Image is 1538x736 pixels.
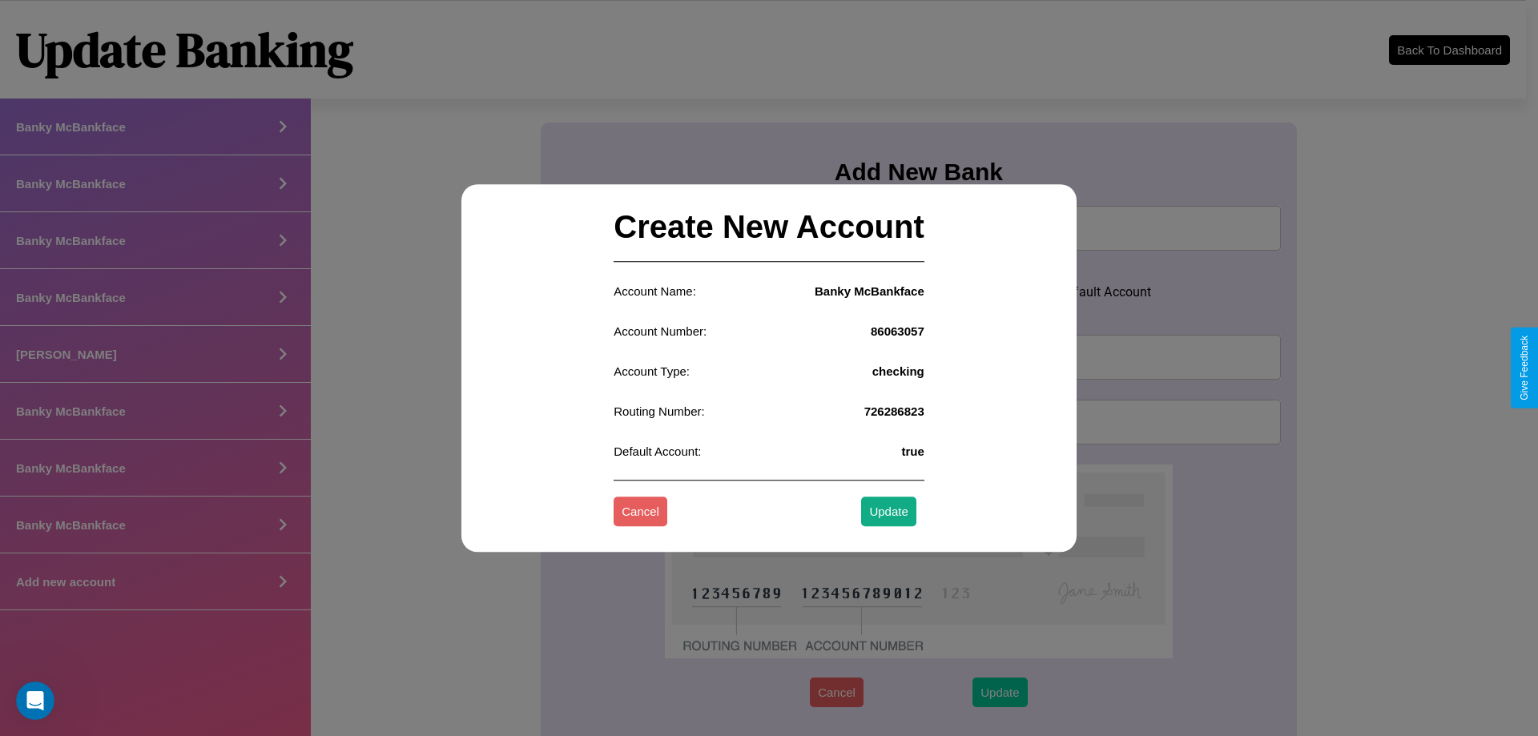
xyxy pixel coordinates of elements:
[1519,336,1530,400] div: Give Feedback
[872,364,924,378] h4: checking
[861,497,916,527] button: Update
[614,360,690,382] p: Account Type:
[815,284,924,298] h4: Banky McBankface
[614,280,696,302] p: Account Name:
[864,404,924,418] h4: 726286823
[614,400,704,422] p: Routing Number:
[871,324,924,338] h4: 86063057
[614,193,924,262] h2: Create New Account
[614,320,707,342] p: Account Number:
[901,444,924,458] h4: true
[16,682,54,720] iframe: Intercom live chat
[614,497,667,527] button: Cancel
[614,440,701,462] p: Default Account:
